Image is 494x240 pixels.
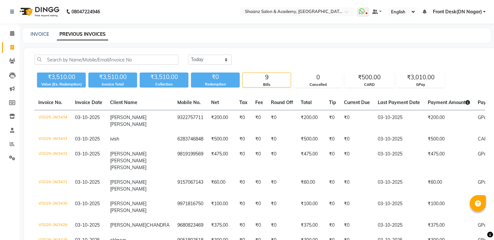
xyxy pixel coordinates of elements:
[297,147,325,175] td: ₹475.00
[235,132,251,147] td: ₹0
[34,55,178,65] input: Search by Name/Mobile/Email/Invoice No
[211,100,219,105] span: Net
[235,175,251,196] td: ₹0
[344,100,370,105] span: Current Due
[140,82,188,87] div: Collection
[110,114,146,120] span: [PERSON_NAME]
[88,82,137,87] div: Invoice Total
[243,82,291,87] div: Bills
[325,196,340,218] td: ₹0
[478,222,489,228] span: GPay
[345,73,393,82] div: ₹500.00
[297,218,325,233] td: ₹375.00
[294,73,342,82] div: 0
[340,132,374,147] td: ₹0
[297,132,325,147] td: ₹500.00
[110,222,146,228] span: [PERSON_NAME]
[75,114,100,120] span: 03-10-2025
[325,147,340,175] td: ₹0
[325,132,340,147] td: ₹0
[17,3,61,21] img: logo
[34,175,71,196] td: V/2025-26/3431
[378,100,420,105] span: Last Payment Date
[75,151,100,157] span: 03-10-2025
[173,147,207,175] td: 9819199569
[301,100,312,105] span: Total
[191,73,240,82] div: ₹0
[345,82,393,87] div: CARD
[478,179,489,185] span: GPay
[397,82,445,87] div: GPay
[110,136,119,142] span: ivish
[329,100,336,105] span: Tip
[424,175,474,196] td: ₹60.00
[374,196,424,218] td: 03-10-2025
[428,100,470,105] span: Payment Amount
[110,151,146,157] span: [PERSON_NAME]
[207,175,235,196] td: ₹60.00
[374,147,424,175] td: 03-10-2025
[235,218,251,233] td: ₹0
[37,73,86,82] div: ₹3,510.00
[340,175,374,196] td: ₹0
[173,196,207,218] td: 9971816750
[207,147,235,175] td: ₹475.00
[173,110,207,132] td: 9322757711
[75,179,100,185] span: 03-10-2025
[110,121,146,127] span: [PERSON_NAME]
[207,132,235,147] td: ₹500.00
[325,175,340,196] td: ₹0
[110,179,146,185] span: [PERSON_NAME]
[267,218,297,233] td: ₹0
[251,147,267,175] td: ₹0
[207,218,235,233] td: ₹375.00
[374,218,424,233] td: 03-10-2025
[34,218,71,233] td: V/2025-26/3429
[57,29,108,40] a: PREVIOUS INVOICES
[267,147,297,175] td: ₹0
[255,100,263,105] span: Fee
[478,136,491,142] span: CARD
[433,8,482,15] span: Front Desk(DN Nagar)
[297,175,325,196] td: ₹60.00
[243,73,291,82] div: 9
[340,147,374,175] td: ₹0
[75,100,102,105] span: Invoice Date
[424,147,474,175] td: ₹475.00
[297,196,325,218] td: ₹100.00
[110,201,146,207] span: [PERSON_NAME]
[140,73,188,82] div: ₹3,510.00
[271,100,293,105] span: Round Off
[37,82,86,87] div: Value (Ex. Redemption)
[191,82,240,87] div: Redemption
[424,196,474,218] td: ₹100.00
[267,196,297,218] td: ₹0
[325,110,340,132] td: ₹0
[235,196,251,218] td: ₹0
[110,207,146,213] span: [PERSON_NAME]
[88,73,137,82] div: ₹3,510.00
[34,110,71,132] td: V/2025-26/3434
[173,218,207,233] td: 9680823469
[235,110,251,132] td: ₹0
[251,175,267,196] td: ₹0
[478,114,489,120] span: GPay
[340,110,374,132] td: ₹0
[207,196,235,218] td: ₹100.00
[478,151,489,157] span: GPay
[173,132,207,147] td: 6283746848
[397,73,445,82] div: ₹3,010.00
[239,100,247,105] span: Tax
[173,175,207,196] td: 9157067143
[424,218,474,233] td: ₹375.00
[34,147,71,175] td: V/2025-26/3432
[374,132,424,147] td: 03-10-2025
[110,100,137,105] span: Client Name
[38,100,62,105] span: Invoice No.
[297,110,325,132] td: ₹200.00
[267,132,297,147] td: ₹0
[110,158,146,170] span: [PERSON_NAME] [PERSON_NAME]
[207,110,235,132] td: ₹200.00
[75,201,100,207] span: 03-10-2025
[235,147,251,175] td: ₹0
